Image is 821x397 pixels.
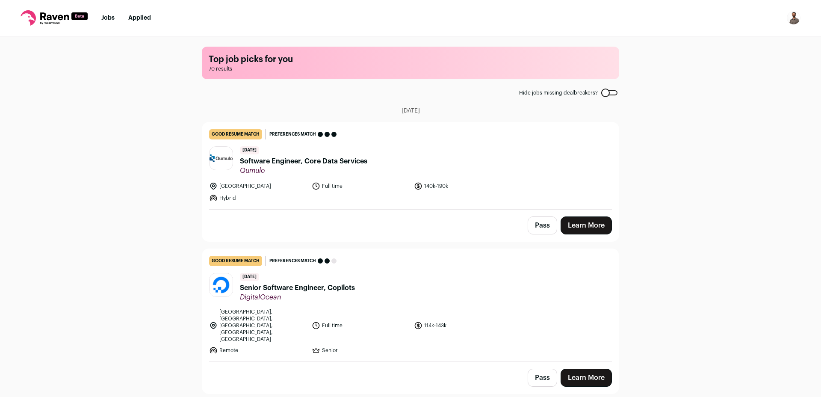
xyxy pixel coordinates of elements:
li: Remote [209,346,307,355]
img: 10099330-medium_jpg [787,11,800,25]
div: good resume match [209,129,262,139]
img: f232b3113c1f266bed6c169d1502e3603cfcb17e42315239c42092cdb8e95e15.png [210,154,233,162]
li: Senior [312,346,409,355]
li: 140k-190k [414,182,511,190]
a: Jobs [101,15,115,21]
span: Preferences match [269,130,316,139]
span: Hide jobs missing dealbreakers? [519,89,598,96]
li: Hybrid [209,194,307,202]
span: [DATE] [240,273,259,281]
span: 70 results [209,65,612,72]
img: b193766b8624b1bea1d6c6b433f3f2e8460d6b7fa2f1bd4abde82b21cb2f0340.jpg [210,273,233,296]
span: DigitalOcean [240,293,355,302]
li: Full time [312,182,409,190]
span: Senior Software Engineer, Copilots [240,283,355,293]
a: Learn More [561,369,612,387]
li: Full time [312,308,409,343]
button: Open dropdown [787,11,800,25]
li: [GEOGRAPHIC_DATA], [GEOGRAPHIC_DATA], [GEOGRAPHIC_DATA], [GEOGRAPHIC_DATA], [GEOGRAPHIC_DATA] [209,308,307,343]
a: Learn More [561,216,612,234]
span: Software Engineer, Core Data Services [240,156,367,166]
div: good resume match [209,256,262,266]
a: good resume match Preferences match [DATE] Software Engineer, Core Data Services Qumulo [GEOGRAPH... [202,122,619,209]
li: [GEOGRAPHIC_DATA] [209,182,307,190]
button: Pass [528,369,557,387]
span: [DATE] [402,107,420,115]
span: [DATE] [240,146,259,154]
span: Qumulo [240,166,367,175]
a: good resume match Preferences match [DATE] Senior Software Engineer, Copilots DigitalOcean [GEOGR... [202,249,619,361]
h1: Top job picks for you [209,53,612,65]
a: Applied [128,15,151,21]
li: 114k-143k [414,308,511,343]
button: Pass [528,216,557,234]
span: Preferences match [269,257,316,265]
